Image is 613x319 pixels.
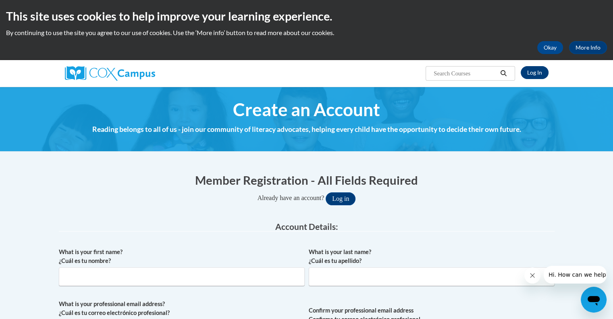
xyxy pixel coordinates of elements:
iframe: Button to launch messaging window [581,287,607,313]
span: Hi. How can we help? [5,6,65,12]
button: Log in [326,192,355,205]
label: What is your last name? ¿Cuál es tu apellido? [309,248,555,265]
input: Metadata input [59,267,305,286]
h2: This site uses cookies to help improve your learning experience. [6,8,607,24]
iframe: Message from company [544,266,607,284]
img: Cox Campus [65,66,155,81]
button: Search [497,69,509,78]
input: Metadata input [309,267,555,286]
iframe: Close message [524,267,540,284]
span: Already have an account? [258,194,324,201]
h4: Reading belongs to all of us - join our community of literacy advocates, helping every child have... [59,124,555,135]
p: By continuing to use the site you agree to our use of cookies. Use the ‘More info’ button to read... [6,28,607,37]
input: Search Courses [433,69,497,78]
span: Create an Account [233,99,380,120]
a: Log In [521,66,549,79]
button: Okay [537,41,563,54]
label: What is your professional email address? ¿Cuál es tu correo electrónico profesional? [59,300,305,317]
span: Account Details: [275,221,338,231]
a: More Info [569,41,607,54]
h1: Member Registration - All Fields Required [59,172,555,188]
label: What is your first name? ¿Cuál es tu nombre? [59,248,305,265]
